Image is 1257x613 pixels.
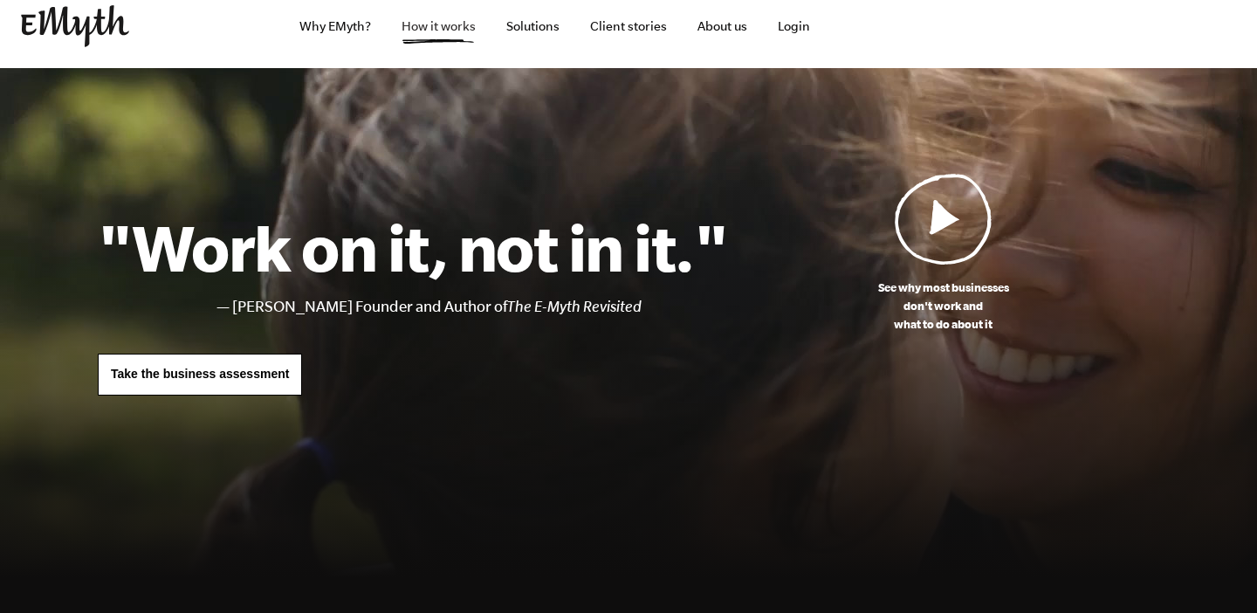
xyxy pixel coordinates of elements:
[98,354,302,396] a: Take the business assessment
[111,367,289,381] span: Take the business assessment
[21,5,129,47] img: EMyth
[727,173,1159,334] a: See why most businessesdon't work andwhat to do about it
[861,7,1044,45] iframe: Embedded CTA
[1053,7,1236,45] iframe: Embedded CTA
[232,294,727,320] li: [PERSON_NAME] Founder and Author of
[727,279,1159,334] p: See why most businesses don't work and what to do about it
[507,298,642,315] i: The E-Myth Revisited
[895,173,993,265] img: Play Video
[1170,529,1257,613] iframe: Chat Widget
[98,209,727,286] h1: "Work on it, not in it."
